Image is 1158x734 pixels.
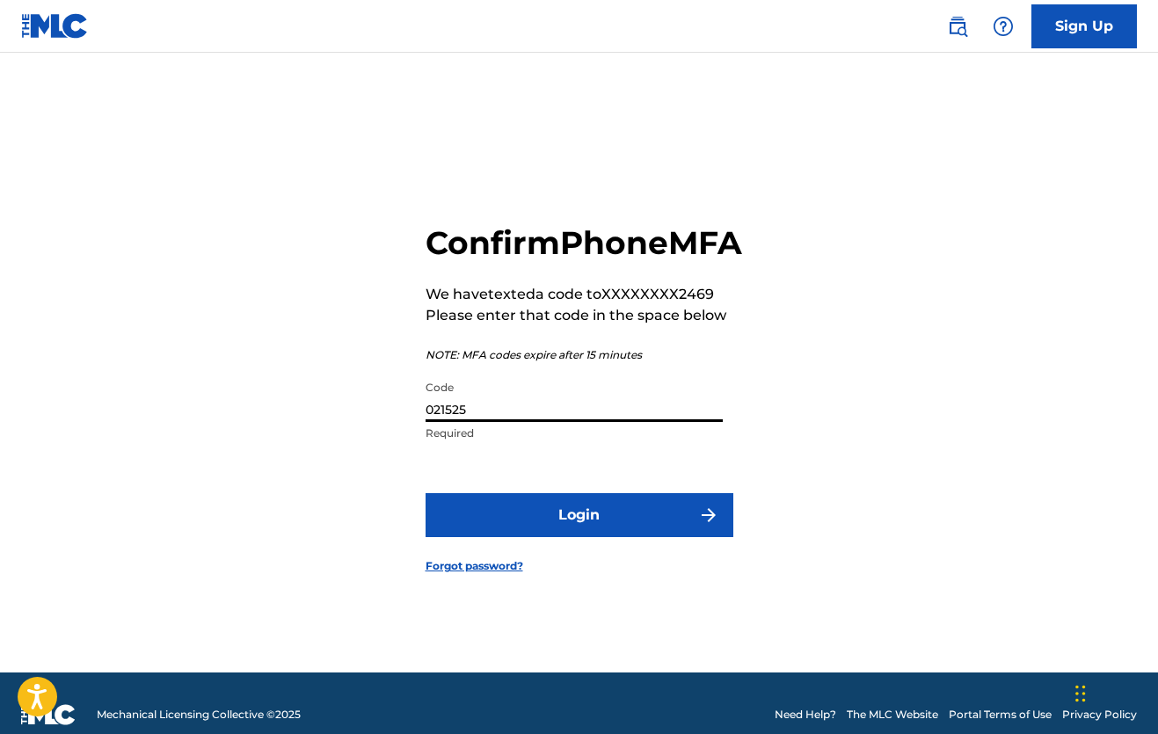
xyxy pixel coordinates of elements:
div: Help [986,9,1021,44]
a: Portal Terms of Use [949,707,1052,723]
img: help [993,16,1014,37]
h2: Confirm Phone MFA [426,223,742,263]
div: Drag [1075,667,1086,720]
p: Required [426,425,723,441]
p: We have texted a code to XXXXXXXX2469 [426,284,742,305]
p: Please enter that code in the space below [426,305,742,326]
img: f7272a7cc735f4ea7f67.svg [698,505,719,526]
p: NOTE: MFA codes expire after 15 minutes [426,347,742,363]
img: search [947,16,968,37]
iframe: Chat Widget [1070,650,1158,734]
a: Privacy Policy [1062,707,1137,723]
img: logo [21,704,76,725]
a: Forgot password? [426,558,523,574]
a: Public Search [940,9,975,44]
a: Sign Up [1031,4,1137,48]
a: Need Help? [775,707,836,723]
span: Mechanical Licensing Collective © 2025 [97,707,301,723]
img: MLC Logo [21,13,89,39]
button: Login [426,493,733,537]
a: The MLC Website [847,707,938,723]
